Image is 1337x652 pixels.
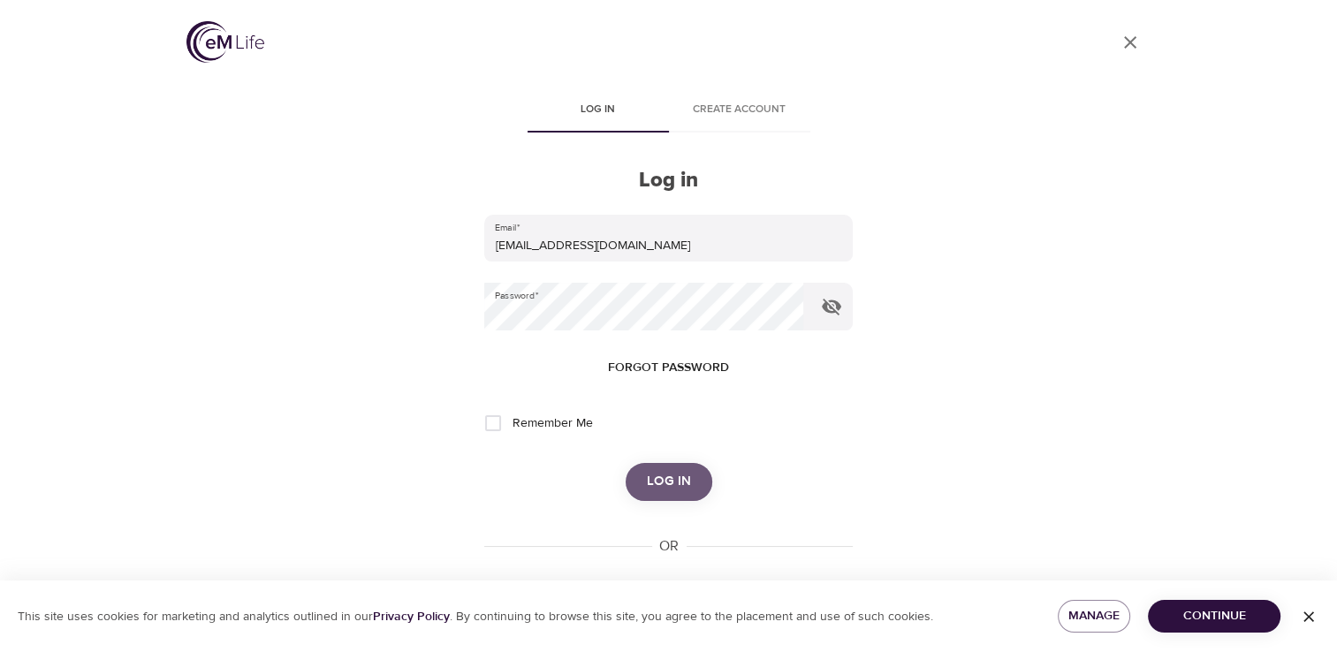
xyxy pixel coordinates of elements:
[1162,605,1266,627] span: Continue
[186,21,264,63] img: logo
[647,470,691,493] span: Log in
[1148,600,1280,633] button: Continue
[1072,605,1117,627] span: Manage
[626,463,712,500] button: Log in
[373,609,450,625] a: Privacy Policy
[652,536,686,557] div: OR
[601,352,736,384] button: Forgot password
[484,168,852,193] h2: Log in
[538,101,658,119] span: Log in
[484,90,852,133] div: disabled tabs example
[1109,21,1151,64] a: close
[512,414,592,433] span: Remember Me
[1058,600,1131,633] button: Manage
[680,101,800,119] span: Create account
[608,357,729,379] span: Forgot password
